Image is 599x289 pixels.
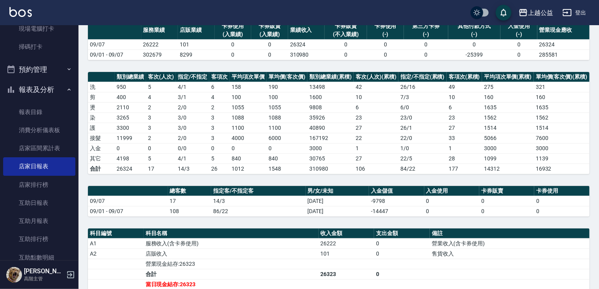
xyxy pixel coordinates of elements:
td: 6 [354,102,398,112]
a: 互助排行榜 [3,230,75,248]
td: 26324 [115,164,146,174]
td: 10 [354,92,398,102]
td: 3 / 1 [176,92,209,102]
td: 3 [209,123,230,133]
th: 類別總業績 [115,72,146,82]
td: 101 [178,39,215,50]
td: 100 [230,92,267,102]
td: 09/01 - 09/07 [88,50,141,60]
td: 22 [354,133,398,143]
th: 客次(人次) [146,72,176,82]
td: 100 [267,92,307,102]
td: 0 [479,206,534,216]
td: 400 [115,92,146,102]
button: 報表及分析 [3,79,75,100]
th: 營業現金應收 [537,21,590,40]
a: 互助日報表 [3,194,75,212]
a: 互助月報表 [3,212,75,230]
td: 接髮 [88,133,115,143]
td: 167192 [307,133,354,143]
td: 1088 [230,112,267,123]
h5: [PERSON_NAME] [24,267,64,275]
th: 類別總業績(累積) [307,72,354,82]
td: 11999 [115,133,146,143]
td: 1139 [534,153,590,164]
td: 160 [482,92,534,102]
td: 0 [115,143,146,153]
p: 高階主管 [24,275,64,282]
table: a dense table [88,186,590,217]
a: 店家日報表 [3,157,75,175]
td: 5 [146,82,176,92]
td: 0 [215,39,252,50]
td: 106 [354,164,398,174]
td: 5066 [482,133,534,143]
th: 客項次 [209,72,230,82]
td: 9808 [307,102,354,112]
td: 3 / 0 [176,123,209,133]
td: 入金 [88,143,115,153]
button: save [496,5,511,20]
td: 26 [209,164,230,174]
button: 預約管理 [3,59,75,80]
td: 14312 [482,164,534,174]
td: 950 [115,82,146,92]
td: 6 / 0 [398,102,447,112]
table: a dense table [88,72,590,174]
td: 1055 [230,102,267,112]
td: 營業現金結存:26323 [144,259,319,269]
th: 店販業績 [178,21,215,40]
img: Logo [9,7,32,17]
td: 0 [251,39,288,50]
td: 1 [354,143,398,153]
td: 染 [88,112,115,123]
th: 備註 [430,228,590,239]
th: 科目名稱 [144,228,319,239]
td: 0 [534,196,590,206]
td: 23 [354,112,398,123]
td: 0 [424,196,479,206]
div: (-) [369,30,402,39]
td: 17 [168,196,212,206]
div: (不入業績) [327,30,365,39]
a: 現場電腦打卡 [3,20,75,38]
td: 22 / 0 [398,133,447,143]
th: 入金儲值 [369,186,424,196]
div: 卡券販賣 [253,22,286,30]
td: 26323 [319,269,374,279]
td: 1562 [482,112,534,123]
div: (-) [450,30,499,39]
td: 護 [88,123,115,133]
td: 177 [447,164,482,174]
a: 店家排行榜 [3,176,75,194]
td: 27 [354,123,398,133]
td: 0 [374,249,430,259]
a: 互助點數明細 [3,249,75,267]
th: 服務業績 [141,21,178,40]
td: 售貨收入 [430,249,590,259]
td: 7 / 3 [398,92,447,102]
td: 1088 [267,112,307,123]
td: 0 [374,238,430,249]
td: 285581 [537,50,590,60]
td: 275 [482,82,534,92]
th: 總客數 [168,186,212,196]
td: 49 [447,82,482,92]
div: 第三方卡券 [406,22,446,30]
td: 1600 [307,92,354,102]
td: 35926 [307,112,354,123]
a: 店家區間累計表 [3,139,75,157]
td: 3300 [115,123,146,133]
td: 0 [325,50,367,60]
td: 服務收入(含卡券使用) [144,238,319,249]
td: 6 [209,82,230,92]
td: 店販收入 [144,249,319,259]
td: 3000 [534,143,590,153]
td: 09/01 - 09/07 [88,206,168,216]
div: 卡券使用 [217,22,250,30]
div: 入金使用 [502,22,535,30]
a: 報表目錄 [3,103,75,121]
td: 合計 [88,164,115,174]
td: 1635 [534,102,590,112]
td: 6000 [267,133,307,143]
